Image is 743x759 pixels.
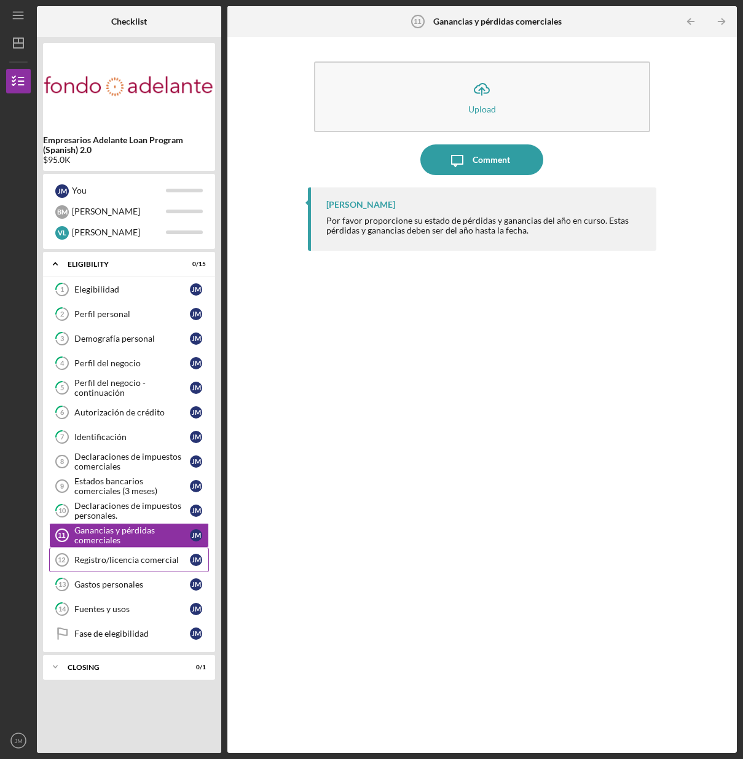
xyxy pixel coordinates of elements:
[414,18,421,25] tspan: 11
[49,548,209,572] a: 12Registro/licencia comercialJM
[49,425,209,449] a: 7IdentificaciónJM
[326,216,643,235] div: Por favor proporcione su estado de pérdidas y ganancias del año en curso. Estas pérdidas y gananc...
[60,433,65,441] tspan: 7
[190,578,202,591] div: J M
[314,61,650,132] button: Upload
[74,309,190,319] div: Perfil personal
[60,384,64,392] tspan: 5
[60,360,65,368] tspan: 4
[58,556,65,564] tspan: 12
[184,664,206,671] div: 0 / 1
[49,277,209,302] a: 1ElegibilidadJM
[74,285,190,294] div: Elegibilidad
[49,351,209,376] a: 4Perfil del negocioJM
[49,376,209,400] a: 5Perfil del negocio - continuaciónJM
[190,480,202,492] div: J M
[190,455,202,468] div: J M
[190,627,202,640] div: J M
[15,737,23,744] text: JM
[74,476,190,496] div: Estados bancarios comerciales (3 meses)
[49,326,209,351] a: 3Demografía personalJM
[49,302,209,326] a: 2Perfil personalJM
[68,664,175,671] div: Closing
[190,308,202,320] div: J M
[72,180,166,201] div: You
[49,400,209,425] a: 6Autorización de créditoJM
[49,572,209,597] a: 13Gastos personalesJM
[58,532,65,539] tspan: 11
[74,452,190,471] div: Declaraciones de impuestos comerciales
[74,432,190,442] div: Identificación
[74,525,190,545] div: Ganancias y pérdidas comerciales
[49,449,209,474] a: 8Declaraciones de impuestos comercialesJM
[74,555,190,565] div: Registro/licencia comercial
[111,17,147,26] b: Checklist
[60,409,65,417] tspan: 6
[60,310,64,318] tspan: 2
[74,334,190,344] div: Demografía personal
[55,184,69,198] div: J M
[190,382,202,394] div: J M
[60,458,64,465] tspan: 8
[473,144,510,175] div: Comment
[190,603,202,615] div: J M
[49,523,209,548] a: 11Ganancias y pérdidas comercialesJM
[190,406,202,419] div: J M
[49,498,209,523] a: 10Declaraciones de impuestos personales.JM
[72,201,166,222] div: [PERSON_NAME]
[74,580,190,589] div: Gastos personales
[55,205,69,219] div: B M
[60,286,64,294] tspan: 1
[58,605,66,613] tspan: 14
[190,357,202,369] div: J M
[184,261,206,268] div: 0 / 15
[49,621,209,646] a: Fase de elegibilidadJM
[190,554,202,566] div: J M
[190,332,202,345] div: J M
[190,529,202,541] div: J M
[55,226,69,240] div: V L
[43,135,215,155] b: Empresarios Adelante Loan Program (Spanish) 2.0
[68,261,175,268] div: ELIGIBILITY
[43,49,215,123] img: Product logo
[433,17,562,26] b: Ganancias y pérdidas comerciales
[74,407,190,417] div: Autorización de crédito
[74,629,190,639] div: Fase de elegibilidad
[420,144,543,175] button: Comment
[190,505,202,517] div: J M
[58,507,66,515] tspan: 10
[49,474,209,498] a: 9Estados bancarios comerciales (3 meses)JM
[60,335,64,343] tspan: 3
[190,283,202,296] div: J M
[74,358,190,368] div: Perfil del negocio
[49,597,209,621] a: 14Fuentes y usosJM
[74,501,190,521] div: Declaraciones de impuestos personales.
[58,581,66,589] tspan: 13
[6,728,31,753] button: JM
[74,378,190,398] div: Perfil del negocio - continuación
[72,222,166,243] div: [PERSON_NAME]
[468,104,496,114] div: Upload
[326,200,395,210] div: [PERSON_NAME]
[74,604,190,614] div: Fuentes y usos
[190,431,202,443] div: J M
[60,482,64,490] tspan: 9
[43,155,215,165] div: $95.0K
